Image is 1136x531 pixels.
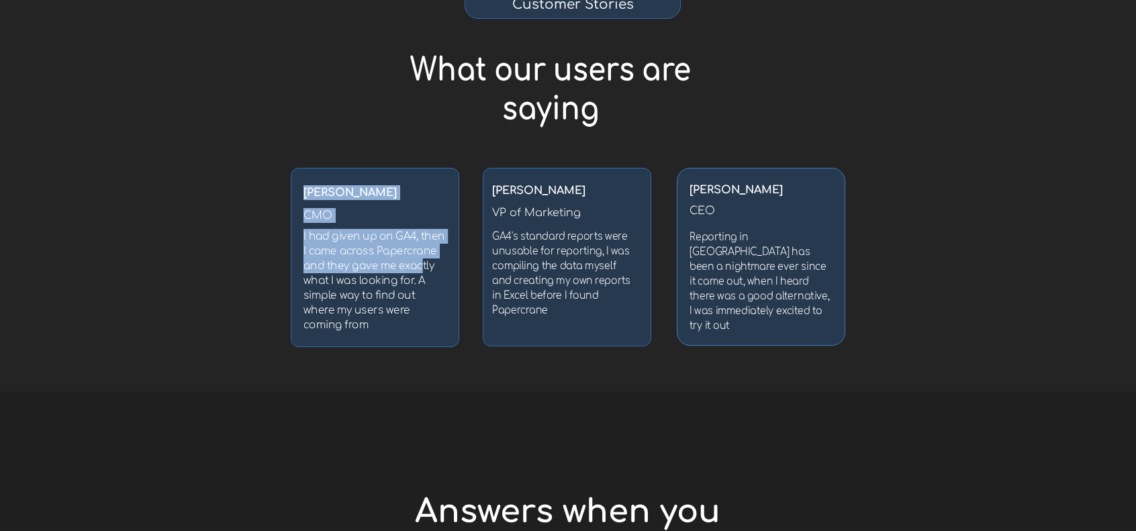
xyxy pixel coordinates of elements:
[690,184,783,196] span: [PERSON_NAME]
[492,185,585,197] strong: [PERSON_NAME]
[410,52,691,127] span: What our users are saying
[303,230,445,331] span: I had given up on GA4, then I came across Papercrane and they gave me exactly what I was looking ...
[492,207,581,219] span: VP of Marketing
[690,205,715,217] span: CEO
[690,231,829,332] span: Reporting in [GEOGRAPHIC_DATA] has been a nightmare ever since it came out, when I heard there wa...
[303,209,332,222] span: CMO
[303,187,397,199] span: [PERSON_NAME]
[492,230,630,316] span: GA4's standard reports were unusable for reporting, I was compiling the data myself and creating ...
